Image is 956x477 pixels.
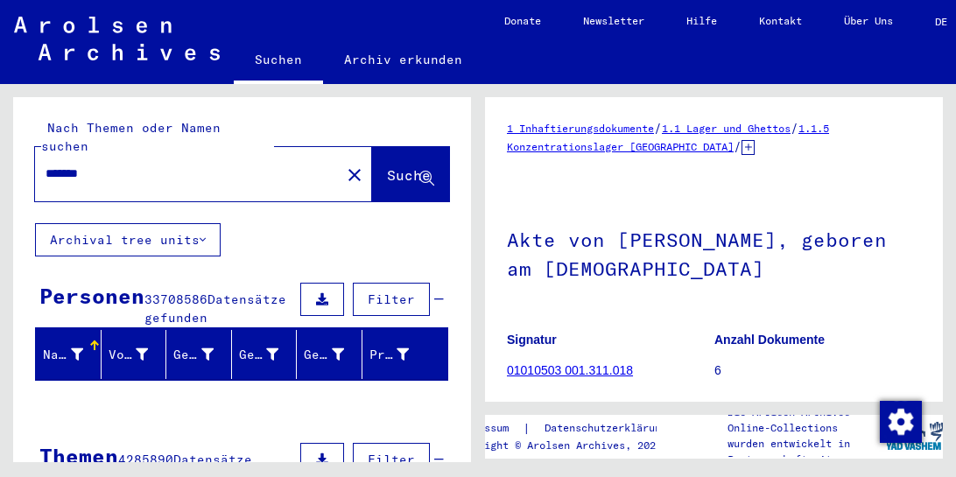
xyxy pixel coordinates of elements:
div: Vorname [109,340,171,368]
p: wurden entwickelt in Partnerschaft mit [728,436,886,467]
mat-icon: close [344,165,365,186]
span: DE [935,16,954,28]
span: / [734,138,742,154]
p: Copyright © Arolsen Archives, 2021 [453,438,688,453]
span: 33708586 [144,291,207,307]
button: Filter [353,443,430,476]
div: Nachname [43,340,105,368]
div: Geburtsname [173,340,235,368]
div: Geburtsdatum [304,340,366,368]
a: 1.1 Lager und Ghettos [662,122,791,135]
span: Suche [387,166,431,184]
button: Archival tree units [35,223,221,256]
a: 1 Inhaftierungsdokumente [507,122,654,135]
mat-header-cell: Geburtsdatum [297,330,362,379]
a: Suchen [234,39,323,84]
div: Zustimmung ändern [879,400,921,442]
button: Clear [337,157,372,192]
div: Geburt‏ [239,340,301,368]
p: Die Arolsen Archives Online-Collections [728,404,886,436]
mat-header-cell: Prisoner # [362,330,448,379]
mat-label: Nach Themen oder Namen suchen [41,120,221,154]
button: Filter [353,283,430,316]
h1: Akte von [PERSON_NAME], geboren am [DEMOGRAPHIC_DATA] [507,200,921,305]
mat-header-cell: Geburtsname [166,330,232,379]
a: 01010503 001.311.018 [507,363,633,377]
a: Datenschutzerklärung [531,419,688,438]
img: Arolsen_neg.svg [14,17,220,60]
div: Geburt‏ [239,346,279,364]
mat-header-cell: Geburt‏ [232,330,298,379]
img: Zustimmung ändern [880,401,922,443]
span: Filter [368,291,415,307]
b: Signatur [507,333,557,347]
div: | [453,419,688,438]
div: Nachname [43,346,83,364]
div: Themen [39,440,118,472]
div: Personen [39,280,144,312]
div: Prisoner # [369,346,410,364]
span: Filter [368,452,415,467]
div: Geburtsname [173,346,214,364]
mat-header-cell: Vorname [102,330,167,379]
mat-header-cell: Nachname [36,330,102,379]
span: / [791,120,798,136]
a: Archiv erkunden [323,39,483,81]
span: / [654,120,662,136]
div: Prisoner # [369,340,432,368]
b: Anzahl Dokumente [714,333,825,347]
a: Impressum [453,419,523,438]
div: Geburtsdatum [304,346,344,364]
span: 4285890 [118,452,173,467]
button: Suche [372,147,449,201]
span: Datensätze gefunden [144,291,286,326]
p: 6 [714,361,921,380]
div: Vorname [109,346,149,364]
